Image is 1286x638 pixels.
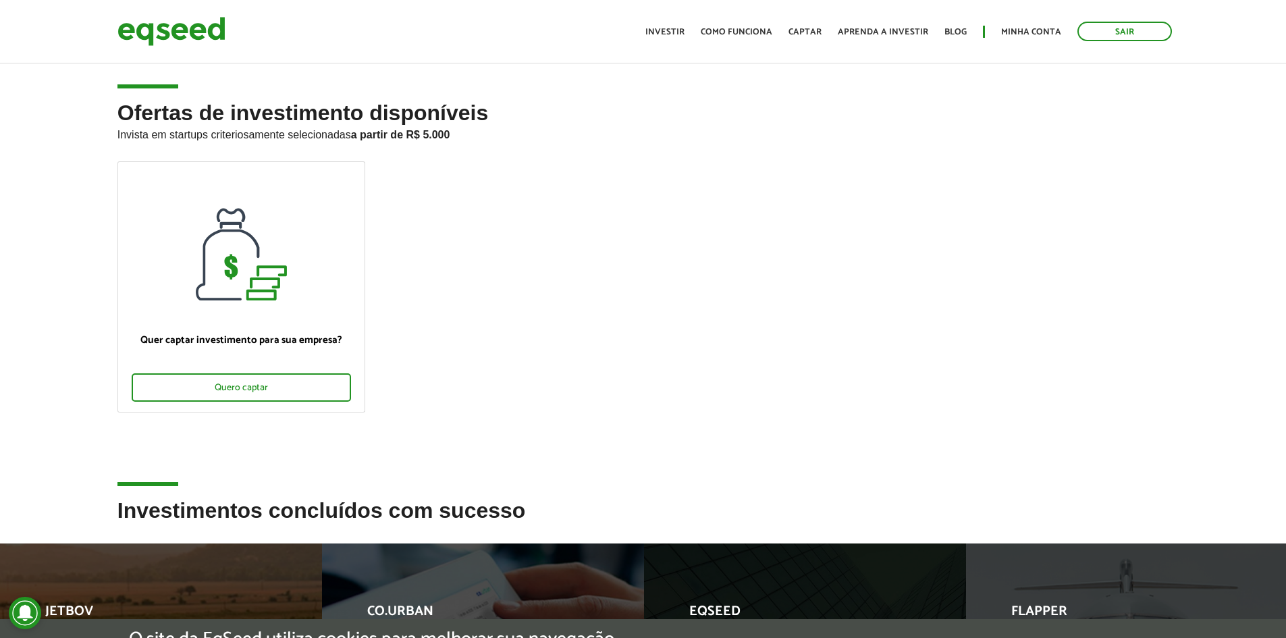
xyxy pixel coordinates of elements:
a: Quer captar investimento para sua empresa? Quero captar [117,161,365,413]
img: EqSeed [117,14,225,49]
h2: Ofertas de investimento disponíveis [117,101,1169,161]
a: Investir [645,28,685,36]
p: Invista em startups criteriosamente selecionadas [117,125,1169,141]
a: Blog [944,28,967,36]
p: Quer captar investimento para sua empresa? [132,334,351,346]
p: Flapper [1011,604,1223,627]
a: Como funciona [701,28,772,36]
strong: a partir de R$ 5.000 [351,129,450,140]
a: Aprenda a investir [838,28,928,36]
a: Captar [788,28,822,36]
p: Co.Urban [367,604,579,627]
h2: Investimentos concluídos com sucesso [117,499,1169,543]
a: Minha conta [1001,28,1061,36]
p: JetBov [45,604,257,627]
p: EqSeed [689,604,901,627]
a: Sair [1077,22,1172,41]
div: Quero captar [132,373,351,402]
